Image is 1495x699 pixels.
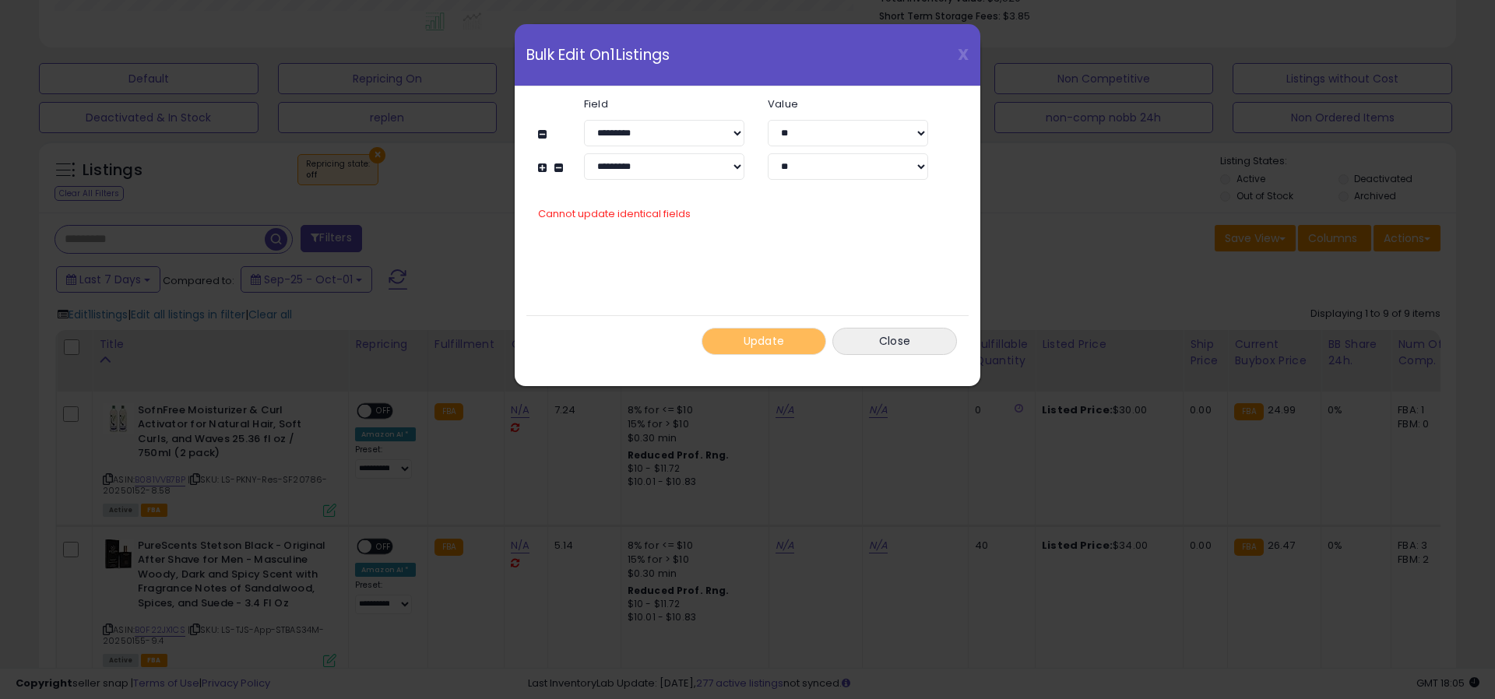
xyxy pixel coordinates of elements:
[744,333,785,349] span: Update
[526,47,670,62] span: Bulk Edit On 1 Listings
[572,99,756,109] label: Field
[538,206,691,221] span: Cannot update identical fields
[958,44,969,65] span: X
[756,99,940,109] label: Value
[832,328,957,355] button: Close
